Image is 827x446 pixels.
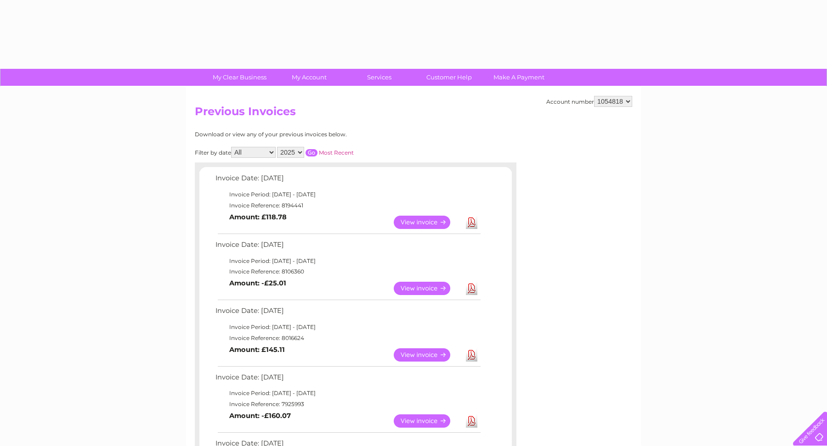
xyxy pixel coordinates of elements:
[213,371,482,388] td: Invoice Date: [DATE]
[229,279,286,287] b: Amount: -£25.01
[229,213,287,221] b: Amount: £118.78
[213,399,482,410] td: Invoice Reference: 7925993
[213,172,482,189] td: Invoice Date: [DATE]
[195,131,436,138] div: Download or view any of your previous invoices below.
[341,69,417,86] a: Services
[466,216,477,229] a: Download
[394,348,461,362] a: View
[272,69,347,86] a: My Account
[394,216,461,229] a: View
[411,69,487,86] a: Customer Help
[466,414,477,428] a: Download
[546,96,632,107] div: Account number
[213,239,482,256] td: Invoice Date: [DATE]
[481,69,557,86] a: Make A Payment
[213,200,482,211] td: Invoice Reference: 8194441
[229,346,285,354] b: Amount: £145.11
[195,147,436,158] div: Filter by date
[394,414,461,428] a: View
[213,189,482,200] td: Invoice Period: [DATE] - [DATE]
[213,333,482,344] td: Invoice Reference: 8016624
[466,348,477,362] a: Download
[319,149,354,156] a: Most Recent
[213,266,482,277] td: Invoice Reference: 8106360
[213,256,482,267] td: Invoice Period: [DATE] - [DATE]
[213,305,482,322] td: Invoice Date: [DATE]
[213,322,482,333] td: Invoice Period: [DATE] - [DATE]
[394,282,461,295] a: View
[213,388,482,399] td: Invoice Period: [DATE] - [DATE]
[229,412,291,420] b: Amount: -£160.07
[466,282,477,295] a: Download
[195,105,632,123] h2: Previous Invoices
[202,69,278,86] a: My Clear Business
